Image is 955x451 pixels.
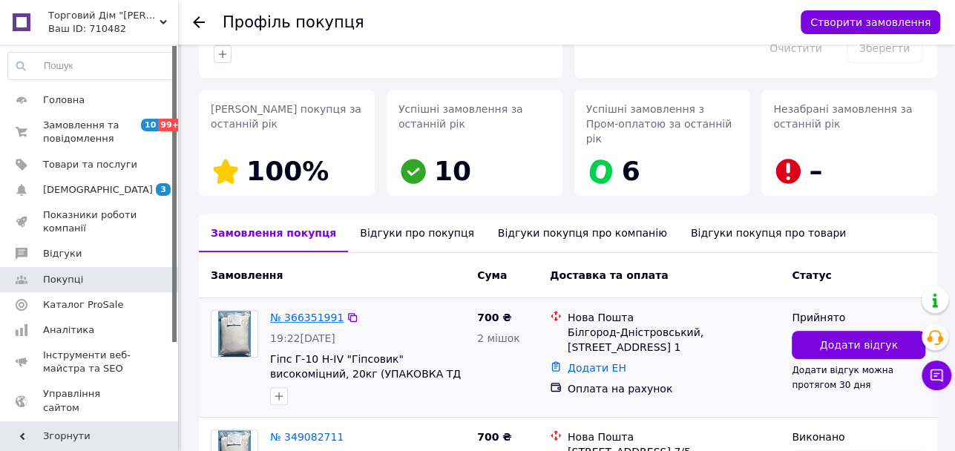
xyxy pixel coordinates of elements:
[156,183,171,196] span: 3
[792,365,893,390] span: Додати відгук можна протягом 30 дня
[922,361,951,390] button: Чат з покупцем
[43,323,94,337] span: Аналітика
[270,431,344,443] a: № 349082711
[550,269,669,281] span: Доставка та оплата
[568,362,626,374] a: Додати ЕН
[199,214,348,252] div: Замовлення покупця
[792,269,831,281] span: Статус
[43,158,137,171] span: Товари та послуги
[270,312,344,323] a: № 366351991
[586,103,732,145] span: Успішні замовлення з Пром-оплатою за останній рік
[568,429,780,444] div: Нова Пошта
[158,119,183,131] span: 99+
[270,353,461,395] a: Гіпс Г-10 Н-ІV "Гіпсовик" високоміцний, 20кг (УПАКОВКА ТД "[PERSON_NAME]")
[43,349,137,375] span: Інструменти веб-майстра та SEO
[43,298,123,312] span: Каталог ProSale
[679,214,858,252] div: Відгуки покупця про товари
[211,310,258,358] a: Фото товару
[792,331,925,359] button: Додати відгук
[218,311,252,357] img: Фото товару
[43,387,137,414] span: Управління сайтом
[43,247,82,260] span: Відгуки
[477,332,520,344] span: 2 мішок
[477,431,511,443] span: 700 ₴
[48,9,160,22] span: Торговий Дім "Лугова Індастрі"
[568,381,780,396] div: Оплата на рахунок
[43,93,85,107] span: Головна
[211,103,361,130] span: [PERSON_NAME] покупця за останній рік
[43,273,83,286] span: Покупці
[801,10,940,34] button: Створити замовлення
[486,214,679,252] div: Відгуки покупця про компанію
[193,15,205,30] div: Повернутися назад
[43,119,137,145] span: Замовлення та повідомлення
[211,269,283,281] span: Замовлення
[568,325,780,355] div: Білгород-Дністровський, [STREET_ADDRESS] 1
[8,53,174,79] input: Пошук
[434,156,471,186] span: 10
[43,183,153,197] span: [DEMOGRAPHIC_DATA]
[43,208,137,235] span: Показники роботи компанії
[809,156,822,186] span: –
[270,332,335,344] span: 19:22[DATE]
[246,156,329,186] span: 100%
[819,338,897,352] span: Додати відгук
[141,119,158,131] span: 10
[773,103,912,130] span: Незабрані замовлення за останній рік
[477,312,511,323] span: 700 ₴
[348,214,485,252] div: Відгуки про покупця
[48,22,178,36] div: Ваш ID: 710482
[398,103,523,130] span: Успішні замовлення за останній рік
[223,13,364,31] h1: Профіль покупця
[792,310,925,325] div: Прийнято
[568,310,780,325] div: Нова Пошта
[792,429,925,444] div: Виконано
[622,156,640,186] span: 6
[477,269,507,281] span: Cума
